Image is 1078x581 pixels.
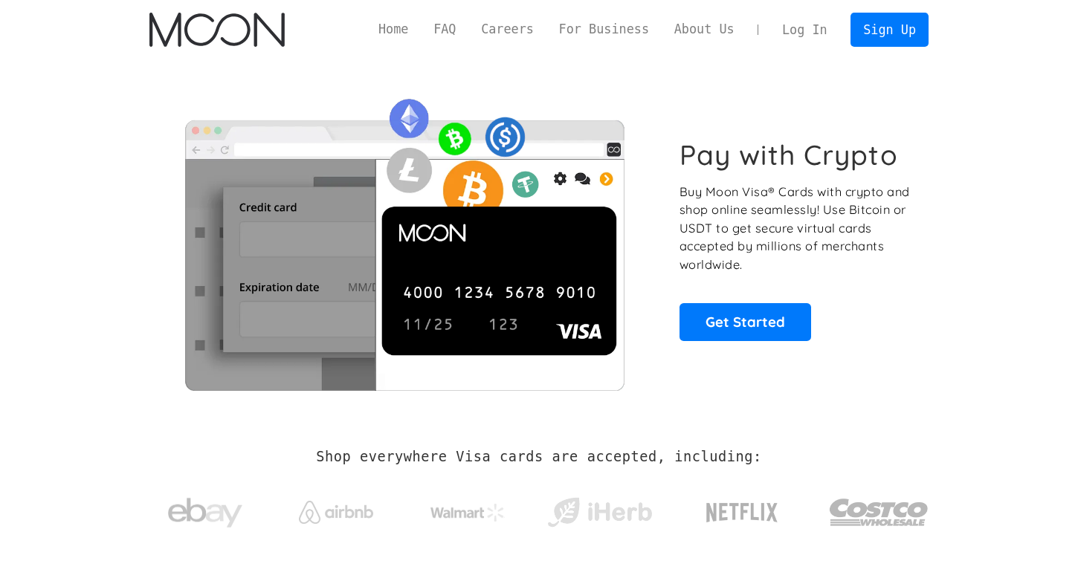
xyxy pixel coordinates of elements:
a: Log In [769,13,839,46]
a: ebay [149,475,260,544]
a: Airbnb [281,486,392,531]
a: iHerb [544,478,655,539]
a: Home [366,20,421,39]
a: Costco [829,470,929,548]
a: Careers [468,20,546,39]
img: Walmart [430,504,505,522]
h2: Shop everywhere Visa cards are accepted, including: [316,449,761,465]
a: Get Started [680,303,811,340]
img: Airbnb [299,501,373,524]
h1: Pay with Crypto [680,138,898,172]
img: Netflix [705,494,779,531]
a: About Us [662,20,747,39]
a: home [149,13,284,47]
img: Moon Cards let you spend your crypto anywhere Visa is accepted. [149,88,659,390]
a: FAQ [421,20,468,39]
img: iHerb [544,493,655,532]
a: For Business [546,20,662,39]
img: Moon Logo [149,13,284,47]
a: Netflix [676,479,809,539]
img: Costco [829,484,929,540]
img: ebay [168,490,242,536]
a: Walmart [413,489,523,529]
a: Sign Up [851,13,928,46]
p: Buy Moon Visa® Cards with crypto and shop online seamlessly! Use Bitcoin or USDT to get secure vi... [680,183,912,274]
